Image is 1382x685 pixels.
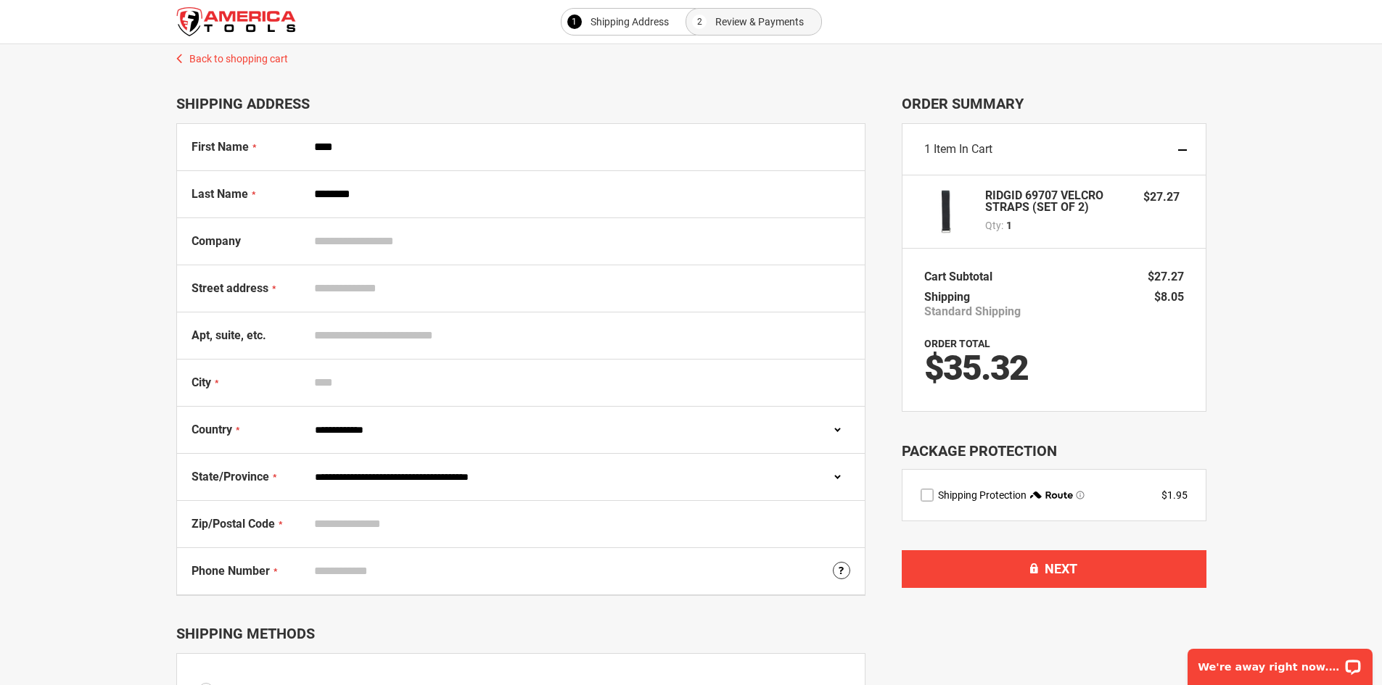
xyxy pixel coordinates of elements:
span: Learn more [1076,491,1085,499]
span: 1 [572,13,577,30]
span: Zip/Postal Code [192,517,275,531]
span: Shipping [924,290,970,304]
iframe: LiveChat chat widget [1178,639,1382,685]
span: Shipping Address [591,13,669,30]
span: $35.32 [924,347,1028,389]
span: Review & Payments [715,13,804,30]
span: 2 [697,13,702,30]
a: Back to shopping cart [162,44,1221,66]
span: First Name [192,140,249,154]
img: America Tools [176,7,296,36]
button: Next [902,550,1206,588]
span: Company [192,234,241,248]
div: route shipping protection selector element [921,488,1188,502]
span: Shipping Protection [938,489,1027,501]
th: Cart Subtotal [924,267,1000,287]
span: $27.27 [1148,270,1184,283]
span: Item in Cart [934,142,992,156]
span: Street address [192,281,268,295]
span: 1 [924,142,931,156]
div: $1.95 [1161,488,1188,502]
span: Phone Number [192,564,270,578]
span: $8.05 [1154,290,1184,304]
strong: Order Total [924,338,990,349]
span: Last Name [192,187,248,201]
div: Package Protection [902,441,1206,462]
img: RIDGID 69707 VELCRO STRAPS (SET OF 2) [924,190,968,233]
span: $27.27 [1143,190,1180,204]
span: Standard Shipping [924,304,1021,319]
span: 1 [1006,218,1012,233]
strong: RIDGID 69707 VELCRO STRAPS (SET OF 2) [985,190,1130,213]
span: Next [1045,561,1077,576]
span: Apt, suite, etc. [192,328,266,342]
span: Qty [985,220,1001,231]
a: store logo [176,7,296,36]
span: City [192,375,211,389]
span: State/Province [192,470,269,483]
div: Shipping Address [176,95,865,112]
div: Shipping Methods [176,625,865,642]
span: Order Summary [902,95,1206,112]
span: Country [192,423,232,436]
